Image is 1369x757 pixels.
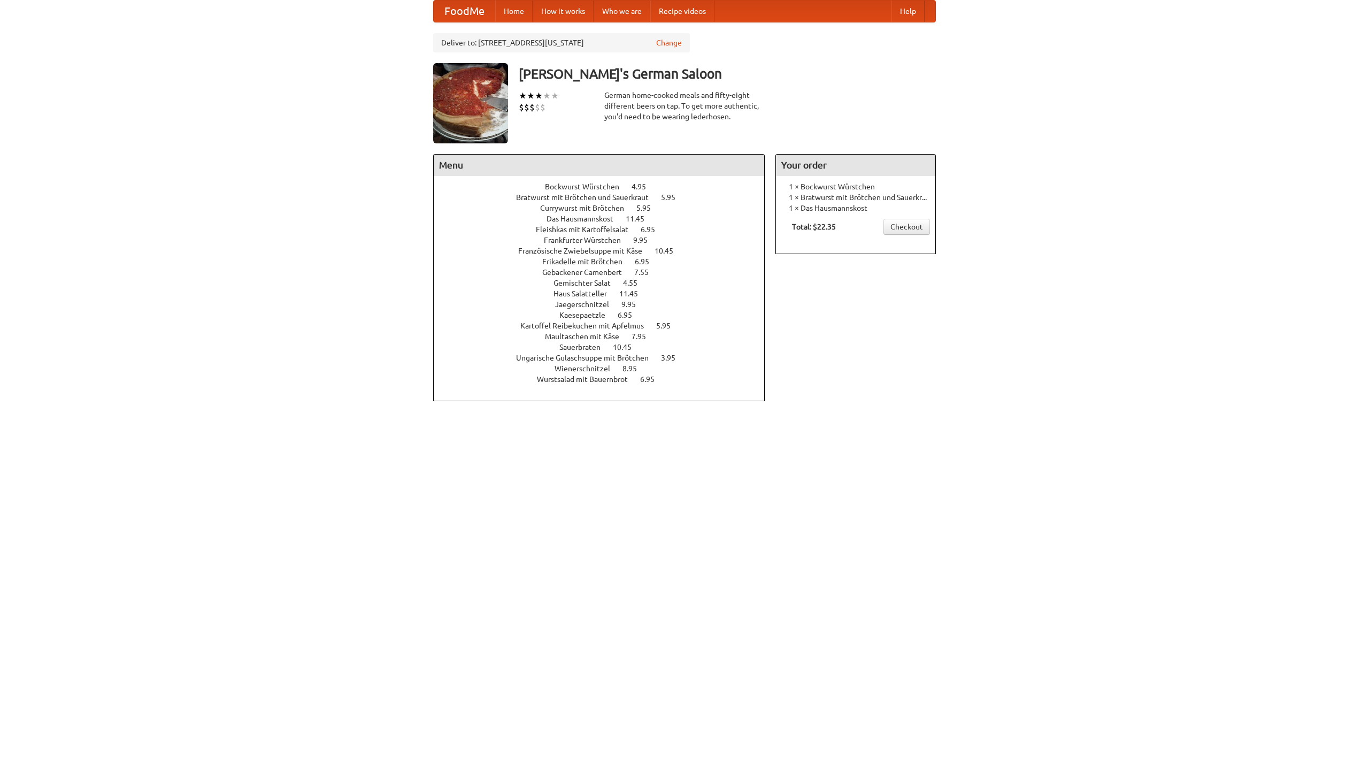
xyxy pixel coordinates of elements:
span: Sauerbraten [559,343,611,351]
span: 11.45 [619,289,649,298]
span: 9.95 [621,300,647,309]
span: 5.95 [636,204,662,212]
a: How it works [533,1,594,22]
a: Currywurst mit Brötchen 5.95 [540,204,671,212]
li: $ [524,102,529,113]
a: FoodMe [434,1,495,22]
li: ★ [527,90,535,102]
span: 7.55 [634,268,659,277]
span: Currywurst mit Brötchen [540,204,635,212]
li: $ [535,102,540,113]
a: Bratwurst mit Brötchen und Sauerkraut 5.95 [516,193,695,202]
a: Kartoffel Reibekuchen mit Apfelmus 5.95 [520,322,690,330]
span: 10.45 [655,247,684,255]
li: ★ [535,90,543,102]
a: Bockwurst Würstchen 4.95 [545,182,666,191]
li: 1 × Das Hausmannskost [781,203,930,213]
b: Total: $22.35 [792,223,836,231]
a: Frankfurter Würstchen 9.95 [544,236,667,244]
span: 3.95 [661,354,686,362]
span: 11.45 [626,215,655,223]
a: Wienerschnitzel 8.95 [555,364,657,373]
span: Kartoffel Reibekuchen mit Apfelmus [520,322,655,330]
a: Wurstsalad mit Bauernbrot 6.95 [537,375,674,384]
span: 8.95 [622,364,648,373]
a: Gemischter Salat 4.55 [553,279,657,287]
span: 5.95 [661,193,686,202]
a: Change [656,37,682,48]
a: Ungarische Gulaschsuppe mit Brötchen 3.95 [516,354,695,362]
a: Kaesepaetzle 6.95 [559,311,652,319]
span: Wurstsalad mit Bauernbrot [537,375,639,384]
h4: Your order [776,155,935,176]
img: angular.jpg [433,63,508,143]
span: Wienerschnitzel [555,364,621,373]
span: Kaesepaetzle [559,311,616,319]
div: German home-cooked meals and fifty-eight different beers on tap. To get more authentic, you'd nee... [604,90,765,122]
span: Bockwurst Würstchen [545,182,630,191]
span: 5.95 [656,322,681,330]
li: ★ [551,90,559,102]
a: Französische Zwiebelsuppe mit Käse 10.45 [518,247,693,255]
li: ★ [519,90,527,102]
span: Frikadelle mit Brötchen [542,257,633,266]
li: ★ [543,90,551,102]
span: Maultaschen mit Käse [545,332,630,341]
a: Jaegerschnitzel 9.95 [555,300,656,309]
li: $ [540,102,545,113]
span: 4.55 [623,279,648,287]
span: Das Hausmannskost [547,215,624,223]
li: $ [519,102,524,113]
span: Fleishkas mit Kartoffelsalat [536,225,639,234]
a: Home [495,1,533,22]
a: Fleishkas mit Kartoffelsalat 6.95 [536,225,675,234]
span: Gebackener Camenbert [542,268,633,277]
a: Haus Salatteller 11.45 [553,289,658,298]
span: Frankfurter Würstchen [544,236,632,244]
span: Französische Zwiebelsuppe mit Käse [518,247,653,255]
a: Gebackener Camenbert 7.55 [542,268,668,277]
span: 7.95 [632,332,657,341]
li: 1 × Bratwurst mit Brötchen und Sauerkraut [781,192,930,203]
div: Deliver to: [STREET_ADDRESS][US_STATE] [433,33,690,52]
a: Who we are [594,1,650,22]
a: Frikadelle mit Brötchen 6.95 [542,257,669,266]
span: Bratwurst mit Brötchen und Sauerkraut [516,193,659,202]
span: Gemischter Salat [553,279,621,287]
h4: Menu [434,155,764,176]
span: 6.95 [640,375,665,384]
li: $ [529,102,535,113]
span: Jaegerschnitzel [555,300,620,309]
span: 4.95 [632,182,657,191]
a: Das Hausmannskost 11.45 [547,215,664,223]
span: Ungarische Gulaschsuppe mit Brötchen [516,354,659,362]
span: 6.95 [618,311,643,319]
span: Haus Salatteller [553,289,618,298]
h3: [PERSON_NAME]'s German Saloon [519,63,936,85]
span: 9.95 [633,236,658,244]
a: Maultaschen mit Käse 7.95 [545,332,666,341]
li: 1 × Bockwurst Würstchen [781,181,930,192]
a: Sauerbraten 10.45 [559,343,651,351]
a: Checkout [883,219,930,235]
span: 6.95 [635,257,660,266]
a: Help [891,1,925,22]
span: 10.45 [613,343,642,351]
a: Recipe videos [650,1,714,22]
span: 6.95 [641,225,666,234]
